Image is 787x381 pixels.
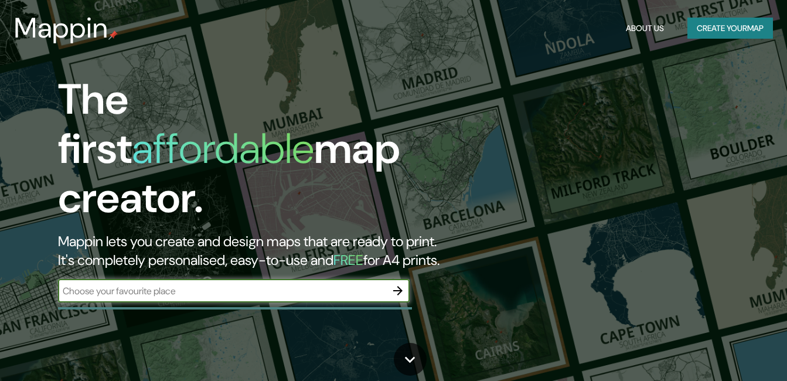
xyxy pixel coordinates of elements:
img: mappin-pin [108,30,118,40]
h1: affordable [132,121,314,176]
h2: Mappin lets you create and design maps that are ready to print. It's completely personalised, eas... [58,232,452,270]
h3: Mappin [14,12,108,45]
input: Choose your favourite place [58,284,386,298]
button: Create yourmap [687,18,773,39]
h1: The first map creator. [58,75,452,232]
h5: FREE [333,251,363,269]
button: About Us [621,18,669,39]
